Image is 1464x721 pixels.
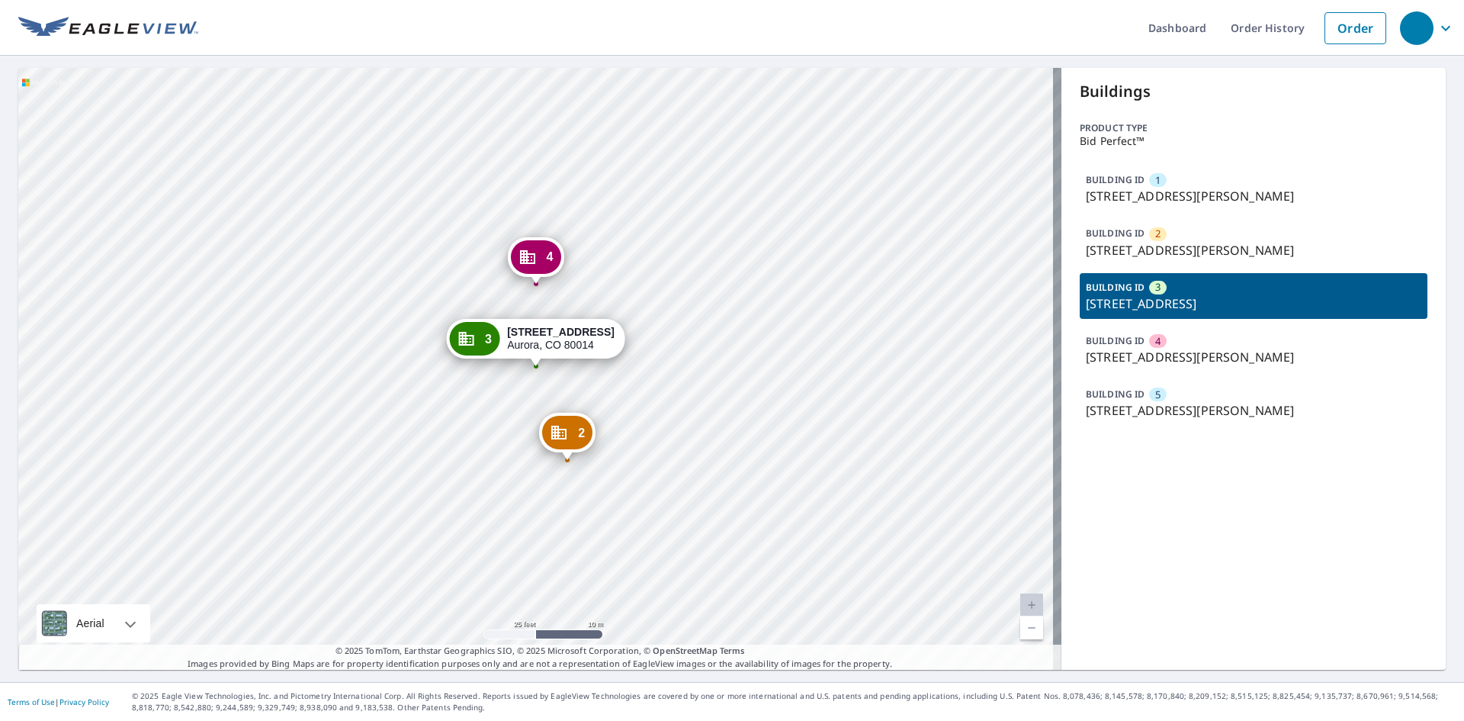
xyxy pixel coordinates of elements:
span: 4 [1155,334,1161,349]
p: BUILDING ID [1086,173,1145,186]
a: OpenStreetMap [653,645,717,656]
p: [STREET_ADDRESS][PERSON_NAME] [1086,187,1421,205]
p: © 2025 Eagle View Technologies, Inc. and Pictometry International Corp. All Rights Reserved. Repo... [132,690,1456,713]
span: 2 [1155,227,1161,241]
div: Dropped pin, building 2, Commercial property, 10303 E Warren Ave Aurora, CO 80247 [539,413,596,460]
p: Images provided by Bing Maps are for property identification purposes only and are not a represen... [18,645,1061,670]
div: Dropped pin, building 3, Commercial property, 2155 S Havana St Aurora, CO 80014 [446,319,625,366]
strong: [STREET_ADDRESS] [507,326,615,338]
span: 3 [485,333,492,345]
p: Buildings [1080,80,1427,103]
div: Dropped pin, building 4, Commercial property, 10300 E Evans Ave Aurora, CO 80247 [507,237,563,285]
p: [STREET_ADDRESS][PERSON_NAME] [1086,241,1421,259]
p: BUILDING ID [1086,227,1145,240]
span: 1 [1155,173,1161,188]
a: Current Level 20, Zoom In Disabled [1020,594,1043,616]
p: BUILDING ID [1086,388,1145,401]
img: EV Logo [18,17,198,40]
a: Privacy Policy [59,697,109,707]
p: Product type [1080,121,1427,135]
span: 5 [1155,388,1161,402]
span: © 2025 TomTom, Earthstar Geographics SIO, © 2025 Microsoft Corporation, © [335,645,745,658]
span: 2 [578,427,585,439]
span: 4 [546,251,553,262]
p: | [8,697,109,707]
a: Order [1324,12,1386,44]
p: [STREET_ADDRESS][PERSON_NAME] [1086,348,1421,366]
div: Aerial [37,604,150,642]
p: Bid Perfect™ [1080,135,1427,147]
div: Aerial [72,604,109,642]
p: BUILDING ID [1086,334,1145,347]
div: Aurora, CO 80014 [507,326,615,352]
p: BUILDING ID [1086,281,1145,294]
a: Current Level 20, Zoom Out [1020,616,1043,639]
p: [STREET_ADDRESS] [1086,295,1421,313]
a: Terms [720,645,745,656]
span: 3 [1155,280,1161,295]
a: Terms of Use [8,697,55,707]
p: [STREET_ADDRESS][PERSON_NAME] [1086,401,1421,420]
